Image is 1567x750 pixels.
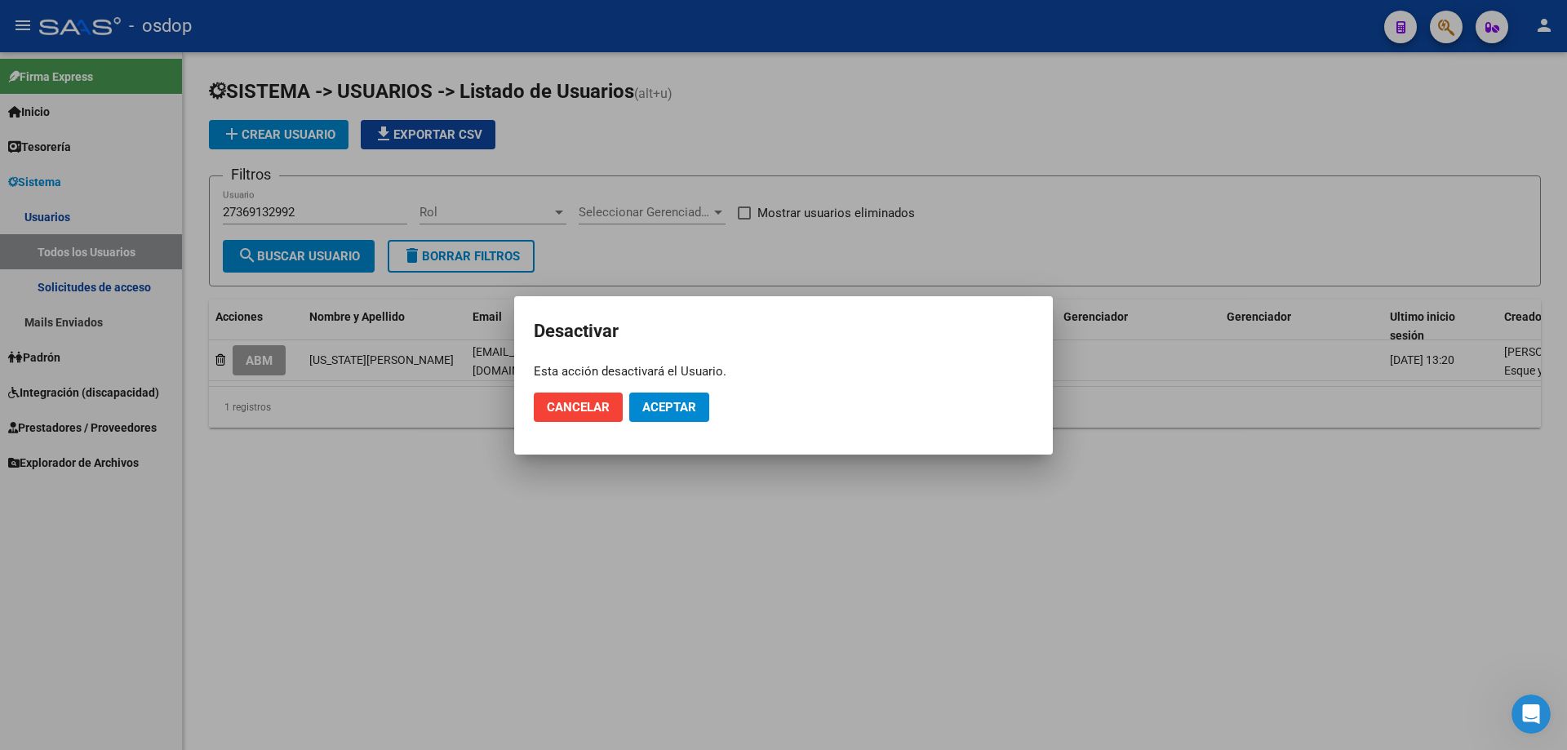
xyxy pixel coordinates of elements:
[534,316,1033,347] h2: Desactivar
[534,393,623,422] button: Cancelar
[1512,695,1551,734] iframe: Intercom live chat
[534,363,1033,379] div: Esta acción desactivará el Usuario.
[629,393,709,422] button: Aceptar
[642,400,696,415] span: Aceptar
[547,400,610,415] span: Cancelar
